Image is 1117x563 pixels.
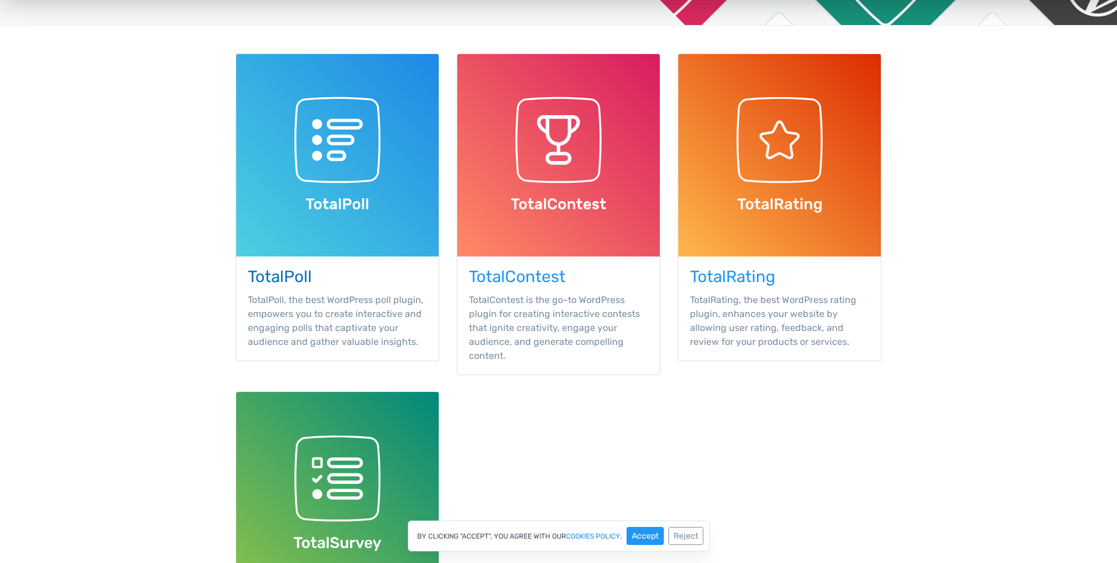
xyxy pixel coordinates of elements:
a: TotalContest TotalContest is the go-to WordPress plugin for creating interactive contests that ig... [457,54,660,375]
span: TotalRating, the best WordPress rating plugin, enhances your website by allowing user rating, fee... [690,294,856,347]
img: TotalContest WordPress Plugin [457,54,660,256]
img: TotalRating WordPress Plugin [678,54,881,256]
h3: TotalPoll WordPress Plugin [248,268,427,286]
h3: TotalRating WordPress Plugin [690,268,869,286]
a: TotalPoll TotalPoll, the best WordPress poll plugin, empowers you to create interactive and engag... [236,54,439,361]
p: TotalPoll, the best WordPress poll plugin, empowers you to create interactive and engaging polls ... [248,293,427,349]
h3: TotalContest WordPress Plugin [469,268,648,286]
a: TotalRating TotalRating, the best WordPress rating plugin, enhances your website by allowing user... [678,54,881,361]
a: cookies policy [566,533,620,540]
div: By clicking "Accept", you agree with our . [408,521,710,551]
button: Accept [627,527,664,545]
p: TotalContest is the go-to WordPress plugin for creating interactive contests that ignite creativi... [469,293,648,363]
button: Reject [668,527,703,545]
img: TotalPoll WordPress Plugin [236,54,439,256]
